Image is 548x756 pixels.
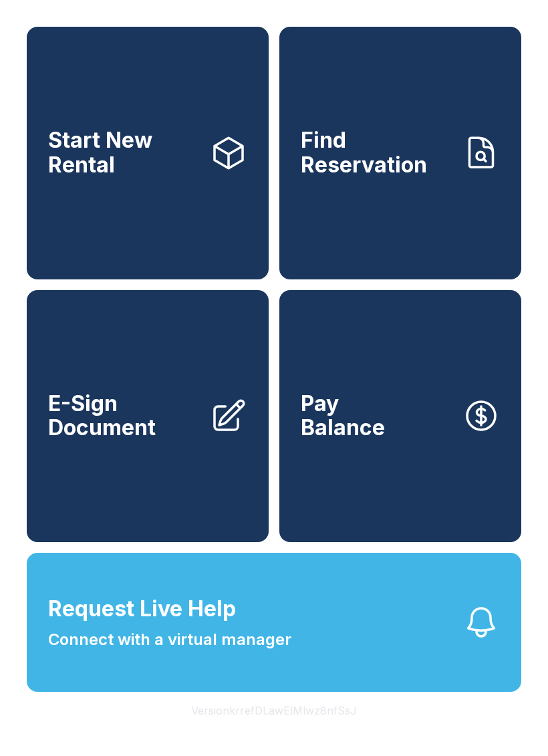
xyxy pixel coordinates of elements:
span: Start New Rental [48,128,199,177]
button: PayBalance [279,290,521,543]
a: Find Reservation [279,27,521,279]
a: E-Sign Document [27,290,269,543]
span: E-Sign Document [48,392,199,440]
button: VersionkrrefDLawElMlwz8nfSsJ [180,692,368,729]
span: Pay Balance [301,392,385,440]
span: Connect with a virtual manager [48,628,291,652]
a: Start New Rental [27,27,269,279]
button: Request Live HelpConnect with a virtual manager [27,553,521,692]
span: Request Live Help [48,593,236,625]
span: Find Reservation [301,128,452,177]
